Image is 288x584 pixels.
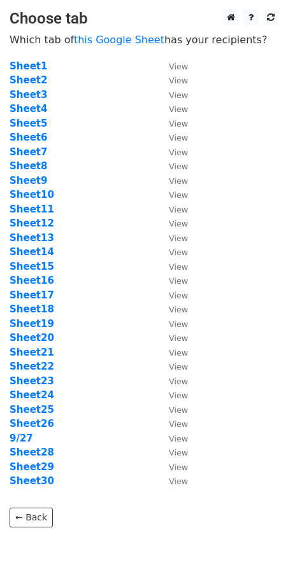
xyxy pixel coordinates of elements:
[169,377,188,386] small: View
[10,318,54,330] strong: Sheet19
[156,375,188,387] a: View
[156,404,188,415] a: View
[10,132,47,143] a: Sheet6
[10,404,54,415] a: Sheet25
[156,246,188,258] a: View
[169,305,188,314] small: View
[169,291,188,300] small: View
[169,176,188,186] small: View
[10,60,47,72] a: Sheet1
[10,475,54,487] a: Sheet30
[169,162,188,171] small: View
[10,375,54,387] strong: Sheet23
[156,146,188,158] a: View
[10,289,54,301] a: Sheet17
[10,433,33,444] a: 9/27
[156,132,188,143] a: View
[156,303,188,315] a: View
[156,160,188,172] a: View
[10,189,54,200] a: Sheet10
[169,262,188,272] small: View
[156,74,188,86] a: View
[169,90,188,100] small: View
[169,434,188,443] small: View
[169,319,188,329] small: View
[156,318,188,330] a: View
[10,89,47,101] a: Sheet3
[169,148,188,157] small: View
[10,33,278,46] p: Which tab of has your recipients?
[74,34,164,46] a: this Google Sheet
[10,175,47,186] a: Sheet9
[156,433,188,444] a: View
[10,332,54,344] a: Sheet20
[10,508,53,527] a: ← Back
[10,160,47,172] strong: Sheet8
[169,133,188,143] small: View
[156,261,188,272] a: View
[10,146,47,158] a: Sheet7
[10,74,47,86] strong: Sheet2
[169,219,188,228] small: View
[10,361,54,372] a: Sheet22
[10,461,54,473] a: Sheet29
[156,275,188,286] a: View
[156,175,188,186] a: View
[10,246,54,258] a: Sheet14
[169,462,188,472] small: View
[10,218,54,229] strong: Sheet12
[169,391,188,400] small: View
[10,389,54,401] a: Sheet24
[10,347,54,358] a: Sheet21
[156,447,188,458] a: View
[10,261,54,272] a: Sheet15
[156,289,188,301] a: View
[169,233,188,243] small: View
[169,419,188,429] small: View
[156,60,188,72] a: View
[10,204,54,215] a: Sheet11
[169,104,188,114] small: View
[10,118,47,129] strong: Sheet5
[156,347,188,358] a: View
[10,103,47,115] a: Sheet4
[156,461,188,473] a: View
[156,189,188,200] a: View
[169,348,188,358] small: View
[156,361,188,372] a: View
[10,275,54,286] a: Sheet16
[10,418,54,429] a: Sheet26
[10,232,54,244] a: Sheet13
[169,205,188,214] small: View
[156,232,188,244] a: View
[169,276,188,286] small: View
[156,103,188,115] a: View
[156,389,188,401] a: View
[10,303,54,315] a: Sheet18
[156,118,188,129] a: View
[169,62,188,71] small: View
[169,448,188,457] small: View
[169,405,188,415] small: View
[156,204,188,215] a: View
[156,332,188,344] a: View
[156,475,188,487] a: View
